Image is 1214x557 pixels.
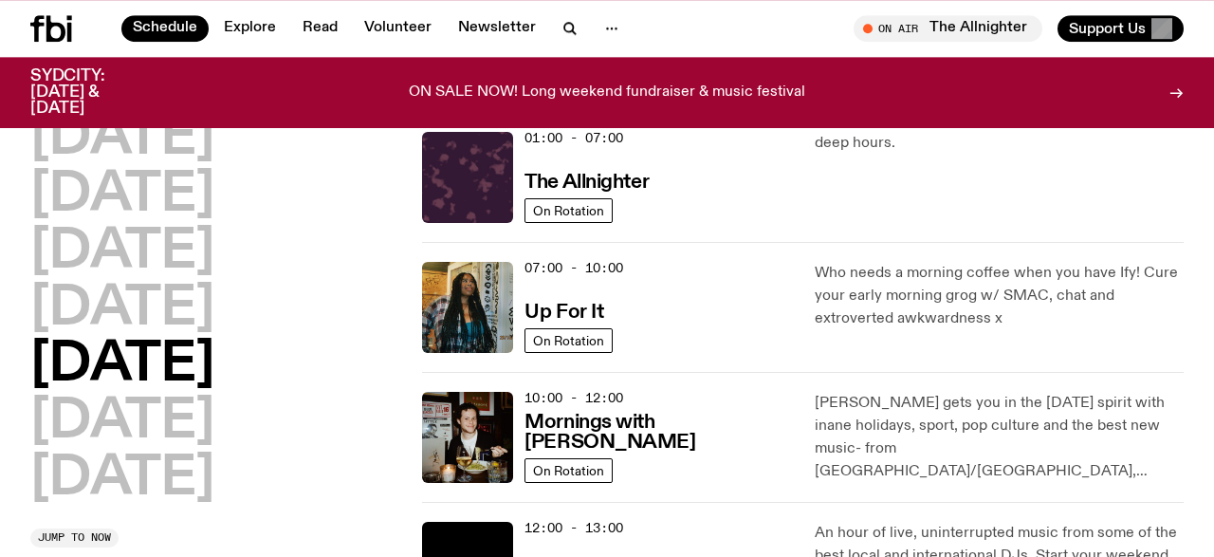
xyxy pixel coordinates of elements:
a: On Rotation [524,198,613,223]
h3: Up For It [524,303,603,323]
img: Ify - a Brown Skin girl with black braided twists, looking up to the side with her tongue stickin... [422,262,513,353]
button: [DATE] [30,112,214,165]
span: On Rotation [533,463,604,477]
span: 01:00 - 07:00 [524,129,623,147]
span: Support Us [1069,20,1146,37]
span: 07:00 - 10:00 [524,259,623,277]
a: Explore [212,15,287,42]
button: [DATE] [30,453,214,506]
button: [DATE] [30,226,214,279]
a: Schedule [121,15,209,42]
button: Jump to now [30,529,119,548]
a: Read [291,15,349,42]
span: Jump to now [38,532,111,543]
button: Support Us [1058,15,1184,42]
button: [DATE] [30,396,214,449]
a: Mornings with [PERSON_NAME] [524,409,791,453]
a: Volunteer [353,15,443,42]
button: [DATE] [30,283,214,336]
p: ON SALE NOW! Long weekend fundraiser & music festival [409,84,805,102]
span: On Rotation [533,333,604,347]
span: On Rotation [533,203,604,217]
span: 12:00 - 13:00 [524,519,623,537]
a: On Rotation [524,328,613,353]
h3: SYDCITY: [DATE] & [DATE] [30,68,152,117]
button: [DATE] [30,339,214,392]
a: Up For It [524,299,603,323]
h3: Mornings with [PERSON_NAME] [524,413,791,453]
a: Newsletter [447,15,547,42]
p: [PERSON_NAME] gets you in the [DATE] spirit with inane holidays, sport, pop culture and the best ... [815,392,1184,483]
a: On Rotation [524,458,613,483]
img: Sam blankly stares at the camera, brightly lit by a camera flash wearing a hat collared shirt and... [422,392,513,483]
button: On AirThe Allnighter [854,15,1042,42]
p: Who needs a morning coffee when you have Ify! Cure your early morning grog w/ SMAC, chat and extr... [815,262,1184,330]
button: [DATE] [30,169,214,222]
span: 10:00 - 12:00 [524,389,623,407]
h3: The Allnighter [524,173,649,193]
a: The Allnighter [524,169,649,193]
p: deep hours. [815,132,1184,155]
